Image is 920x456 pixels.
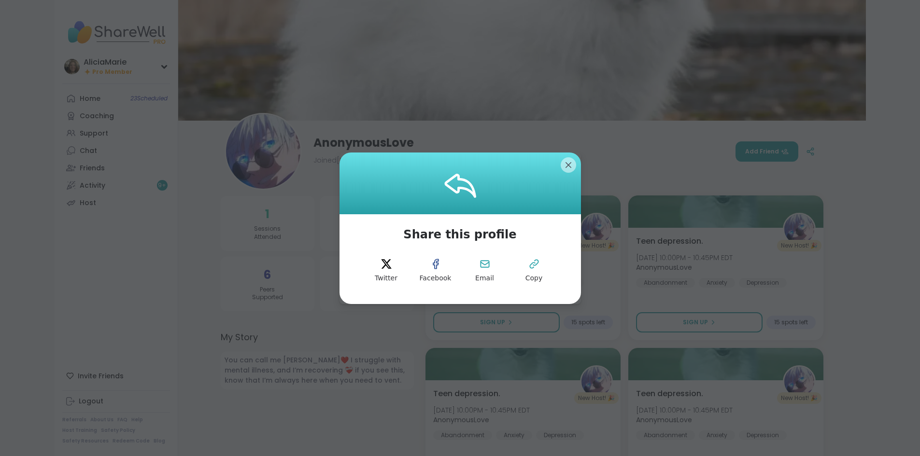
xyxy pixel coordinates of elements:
button: Facebook [414,249,457,292]
span: Twitter [375,274,397,283]
span: Facebook [420,274,452,283]
button: Copy [512,249,556,292]
span: Email [475,274,494,283]
span: Share this profile [403,226,516,243]
span: Copy [525,274,543,283]
button: facebook [414,249,457,292]
button: twitter [365,249,408,292]
button: Twitter [365,249,408,292]
button: Email [463,249,507,292]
